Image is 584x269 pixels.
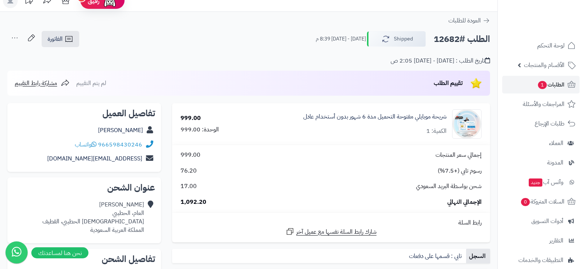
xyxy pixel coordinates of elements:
span: 1 [538,81,547,89]
a: تابي : قسمها على دفعات [406,249,466,263]
span: الإجمالي النهائي [447,198,482,206]
span: أدوات التسويق [531,216,563,226]
a: وآتس آبجديد [502,173,580,191]
span: الفاتورة [48,35,63,43]
span: طلبات الإرجاع [535,118,564,129]
div: [PERSON_NAME] العام، الحطيبي [DEMOGRAPHIC_DATA] الحطيبي، القطيف المملكة العربية السعودية [42,201,144,234]
span: 999.00 [181,151,200,159]
span: 76.20 [181,167,197,175]
small: [DATE] - [DATE] 8:39 م [316,35,366,43]
a: التقارير [502,232,580,249]
span: لم يتم التقييم [76,79,106,88]
img: 1723917642-photo_5911265473939489976_y-90x90.jpg [452,109,481,139]
span: لوحة التحكم [537,40,564,51]
span: رسوم تابي (+7.5%) [438,167,482,175]
a: العملاء [502,134,580,152]
span: التقارير [549,236,563,246]
span: مشاركة رابط التقييم [15,79,57,88]
span: 0 [521,198,530,206]
span: السلات المتروكة [520,197,564,207]
a: الفاتورة [42,31,79,47]
a: 966598430246 [98,140,142,149]
a: لوحة التحكم [502,37,580,54]
span: شارك رابط السلة نفسها مع عميل آخر [296,228,377,236]
h2: عنوان الشحن [13,183,155,192]
span: المراجعات والأسئلة [523,99,564,109]
a: مشاركة رابط التقييم [15,79,70,88]
a: أدوات التسويق [502,212,580,230]
a: [PERSON_NAME] [98,126,143,135]
h2: تفاصيل العميل [13,109,155,118]
span: التطبيقات والخدمات [518,255,563,265]
span: العودة للطلبات [448,16,481,25]
a: الطلبات1 [502,76,580,93]
a: شارك رابط السلة نفسها مع عميل آخر [286,227,377,236]
div: الكمية: 1 [426,127,447,135]
span: شحن بواسطة البريد السعودي [416,182,482,191]
img: logo-2.png [534,21,577,36]
div: رابط السلة [175,219,487,227]
div: الوحدة: 999.00 [181,125,219,134]
span: جديد [529,178,542,187]
button: Shipped [367,31,426,47]
a: التطبيقات والخدمات [502,251,580,269]
a: المدونة [502,154,580,171]
a: [EMAIL_ADDRESS][DOMAIN_NAME] [47,154,142,163]
span: الطلبات [537,79,564,90]
div: 999.00 [181,114,201,123]
span: 1,092.20 [181,198,206,206]
span: الأقسام والمنتجات [524,60,564,70]
a: العودة للطلبات [448,16,490,25]
span: العملاء [549,138,563,148]
h2: الطلب #12682 [434,32,490,47]
h2: تفاصيل الشحن [13,255,155,263]
span: تقييم الطلب [434,79,463,88]
a: المراجعات والأسئلة [502,95,580,113]
a: السجل [466,249,490,263]
span: وآتس آب [528,177,563,187]
span: المدونة [547,157,563,168]
a: طلبات الإرجاع [502,115,580,132]
a: شريحة موبايلي مفتوحة التحميل مدة 6 شهور بدون أستخدام عادل [303,113,447,121]
a: السلات المتروكة0 [502,193,580,210]
div: تاريخ الطلب : [DATE] - [DATE] 2:05 ص [391,57,490,65]
span: إجمالي سعر المنتجات [436,151,482,159]
a: واتساب [75,140,97,149]
span: 17.00 [181,182,197,191]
